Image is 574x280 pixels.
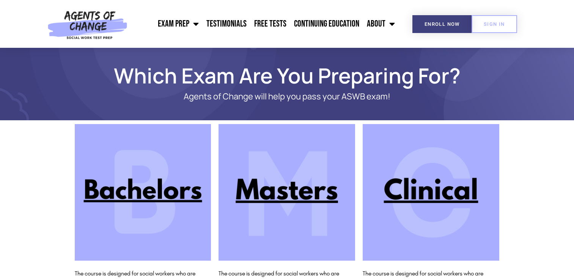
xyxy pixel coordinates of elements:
[101,92,473,101] p: Agents of Change will help you pass your ASWB exam!
[250,14,290,33] a: Free Tests
[484,22,505,27] span: SIGN IN
[131,14,399,33] nav: Menu
[154,14,203,33] a: Exam Prep
[363,14,399,33] a: About
[71,67,503,84] h1: Which Exam Are You Preparing For?
[290,14,363,33] a: Continuing Education
[203,14,250,33] a: Testimonials
[472,15,517,33] a: SIGN IN
[425,22,460,27] span: Enroll Now
[412,15,472,33] a: Enroll Now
